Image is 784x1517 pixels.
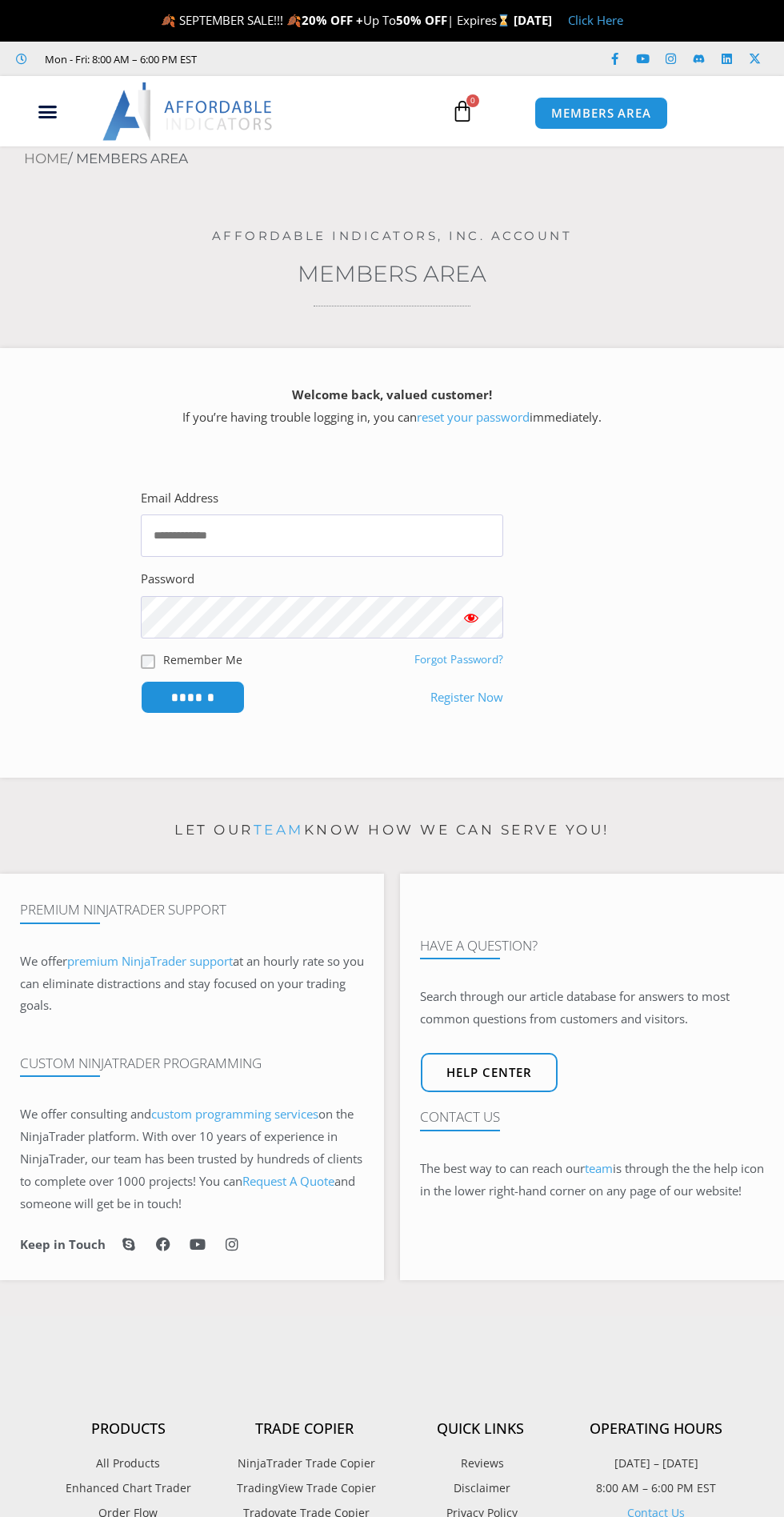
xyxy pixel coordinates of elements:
a: Disclaimer [392,1478,568,1499]
span: Mon - Fri: 8:00 AM – 6:00 PM EST [41,50,197,69]
a: Help center [421,1053,558,1092]
a: MEMBERS AREA [534,97,668,130]
span: All Products [96,1453,160,1474]
a: Click Here [568,12,623,28]
h4: Have A Question? [420,938,764,954]
label: Password [141,568,194,590]
a: Home [24,150,68,166]
a: premium NinjaTrader support [67,953,233,969]
a: 0 [427,88,498,134]
strong: 20% OFF + [302,12,363,28]
p: If you’re having trouble logging in, you can immediately. [28,384,756,429]
span: on the NinjaTrader platform. With over 10 years of experience in NinjaTrader, our team has been t... [20,1106,362,1211]
label: Email Address [141,487,218,510]
a: Register Now [430,686,503,709]
span: Enhanced Chart Trader [66,1478,191,1499]
h4: Custom NinjaTrader Programming [20,1055,364,1071]
span: We offer [20,953,67,969]
h4: Premium NinjaTrader Support [20,902,364,918]
a: NinjaTrader Trade Copier [216,1453,392,1474]
strong: [DATE] [514,12,552,28]
h6: Keep in Touch [20,1237,106,1252]
p: The best way to can reach our is through the the help icon in the lower right-hand corner on any ... [420,1158,764,1203]
h4: Operating Hours [568,1420,744,1438]
a: Members Area [298,260,486,287]
span: We offer consulting and [20,1106,318,1122]
p: [DATE] – [DATE] [568,1453,744,1474]
a: Forgot Password? [414,652,503,666]
a: TradingView Trade Copier [216,1478,392,1499]
a: team [254,822,304,838]
label: Remember Me [163,651,242,668]
span: at an hourly rate so you can eliminate distractions and stay focused on your trading goals. [20,953,364,1014]
p: 8:00 AM – 6:00 PM EST [568,1478,744,1499]
h4: Products [40,1420,216,1438]
img: LogoAI | Affordable Indicators – NinjaTrader [102,82,274,140]
nav: Breadcrumb [24,146,784,172]
a: custom programming services [151,1106,318,1122]
a: Request A Quote [242,1173,334,1189]
strong: 50% OFF [396,12,447,28]
a: team [585,1160,613,1176]
h4: Quick Links [392,1420,568,1438]
a: All Products [40,1453,216,1474]
div: Menu Toggle [9,97,86,127]
strong: Welcome back, valued customer! [292,386,492,402]
h4: Trade Copier [216,1420,392,1438]
span: Disclaimer [450,1478,510,1499]
iframe: Customer reviews powered by Trustpilot [209,51,449,67]
p: Search through our article database for answers to most common questions from customers and visit... [420,986,764,1031]
span: Reviews [457,1453,504,1474]
a: reset your password [417,409,530,425]
img: ⌛ [498,14,510,26]
span: MEMBERS AREA [551,107,651,119]
button: Show password [439,596,503,638]
a: Affordable Indicators, Inc. Account [212,228,573,243]
span: Help center [446,1067,532,1079]
a: Enhanced Chart Trader [40,1478,216,1499]
span: 0 [466,94,479,107]
span: NinjaTrader Trade Copier [234,1453,375,1474]
h4: Contact Us [420,1109,764,1125]
span: TradingView Trade Copier [233,1478,376,1499]
span: 🍂 SEPTEMBER SALE!!! 🍂 Up To | Expires [161,12,514,28]
a: Reviews [392,1453,568,1474]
